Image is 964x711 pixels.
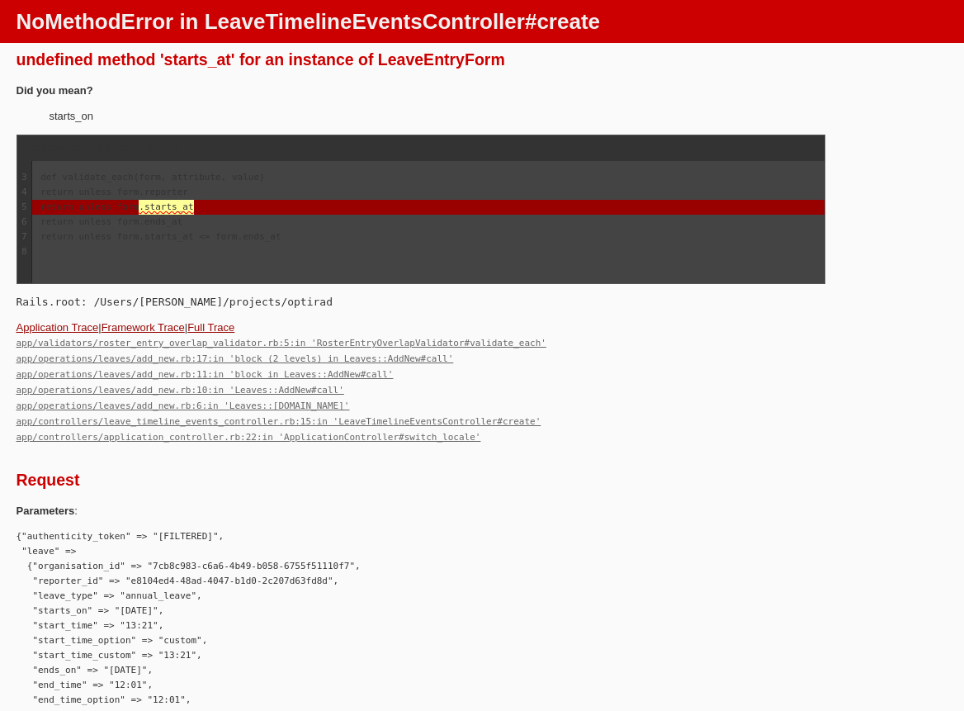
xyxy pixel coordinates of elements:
[163,141,174,154] strong: #5
[21,172,27,182] span: 3
[21,187,27,197] span: 4
[17,296,333,308] code: Rails.root: /Users/[PERSON_NAME]/projects/optirad
[17,432,481,443] a: app/controllers/application_controller.rb:22:in 'ApplicationController#switch_locale'
[187,321,234,334] a: Full Trace
[17,470,948,491] h2: Request
[17,321,99,334] a: Application Trace
[17,10,948,34] h1: NoMethodError in LeaveTimelineEventsController#create
[17,50,948,70] div: undefined method 'starts_at' for an instance of LeaveEntryForm
[32,200,824,215] div: return unless form
[17,84,93,97] b: Did you mean?
[21,231,27,242] span: 7
[17,338,546,348] a: app/validators/roster_entry_overlap_validator.rb:5:in 'RosterEntryOverlapValidator#validate_each'
[17,416,541,427] a: app/controllers/leave_timeline_events_controller.rb:15:in 'LeaveTimelineEventsController#create'
[32,215,824,230] div: return unless form.ends_at
[139,200,193,215] span: .starts_at
[21,246,27,257] span: 8
[17,353,454,364] a: app/operations/leaves/add_new.rb:17:in 'block (2 levels) in Leaves::AddNew#call'
[17,385,344,396] a: app/operations/leaves/add_new.rb:10:in 'Leaves::AddNew#call'
[17,369,394,380] a: app/operations/leaves/add_new.rb:11:in 'block in Leaves::AddNew#call'
[17,401,350,411] a: app/operations/leaves/add_new.rb:6:in 'Leaves::[DOMAIN_NAME]'
[17,135,825,161] div: Extracted source (around line ):
[32,170,824,185] div: def validate_each(form, attribute, value)
[50,109,948,124] li: starts_on
[17,505,75,517] b: Parameters
[102,321,185,334] a: Framework Trace
[21,201,27,212] span: 5
[21,216,27,227] span: 6
[32,185,824,200] div: return unless form.reporter
[32,230,824,244] div: return unless form.starts_at <= form.ends_at
[17,504,948,519] p: :
[17,320,948,445] div: | |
